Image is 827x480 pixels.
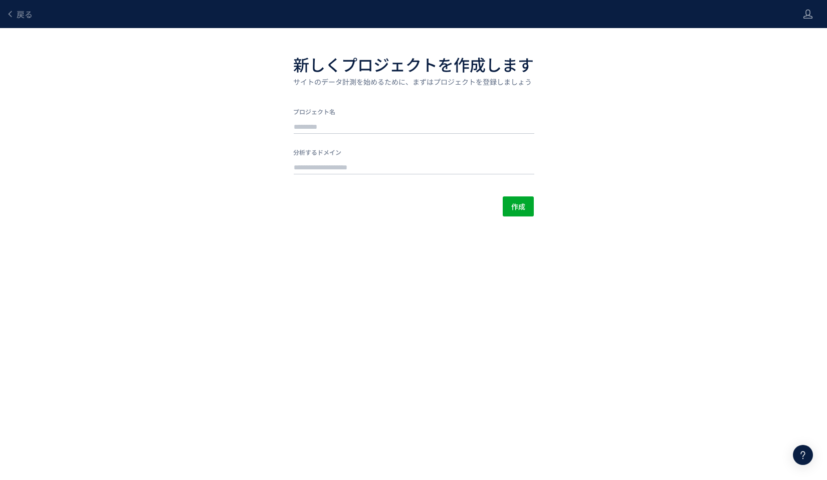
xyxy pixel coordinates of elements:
[511,196,525,216] span: 作成
[503,196,534,216] button: 作成
[293,107,534,116] label: プロジェクト名
[17,8,33,20] span: 戻る
[293,76,534,87] p: サイトのデータ計測を始めるために、まずはプロジェクトを登録しましょう
[293,52,534,76] h1: 新しくプロジェクトを作成します
[293,148,534,156] label: 分析するドメイン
